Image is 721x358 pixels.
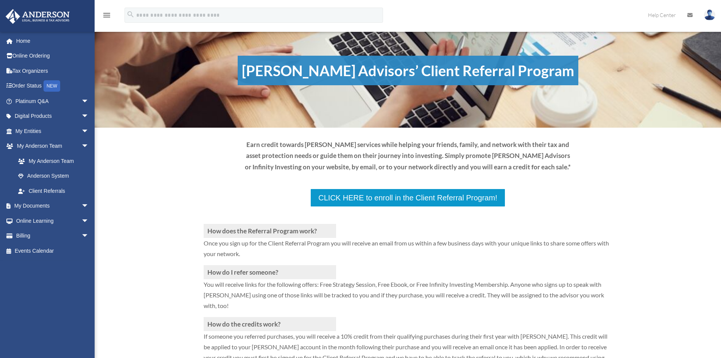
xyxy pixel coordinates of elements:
p: You will receive links for the following offers: Free Strategy Session, Free Ebook, or Free Infin... [204,279,612,317]
a: My Anderson Team [11,153,100,169]
a: Client Referrals [11,183,97,199]
a: Online Ordering [5,48,100,64]
h3: How does the Referral Program work? [204,224,336,238]
span: arrow_drop_down [81,94,97,109]
i: menu [102,11,111,20]
span: arrow_drop_down [81,199,97,214]
a: Online Learningarrow_drop_down [5,213,100,228]
p: Once you sign up for the Client Referral Program you will receive an email from us within a few b... [204,238,612,265]
a: Billingarrow_drop_down [5,228,100,244]
a: Anderson System [11,169,100,184]
a: My Documentsarrow_drop_down [5,199,100,214]
a: Digital Productsarrow_drop_down [5,109,100,124]
img: User Pic [704,9,715,20]
a: menu [102,13,111,20]
a: CLICK HERE to enroll in the Client Referral Program! [310,188,505,207]
h3: How do I refer someone? [204,265,336,279]
a: Tax Organizers [5,63,100,78]
a: My Entitiesarrow_drop_down [5,124,100,139]
a: Events Calendar [5,243,100,258]
h1: [PERSON_NAME] Advisors’ Client Referral Program [238,56,578,85]
img: Anderson Advisors Platinum Portal [3,9,72,24]
a: Platinum Q&Aarrow_drop_down [5,94,100,109]
span: arrow_drop_down [81,228,97,244]
span: arrow_drop_down [81,109,97,124]
h3: How do the credits work? [204,317,336,331]
a: Order StatusNEW [5,78,100,94]
span: arrow_drop_down [81,124,97,139]
a: My Anderson Teamarrow_drop_down [5,139,100,154]
span: arrow_drop_down [81,213,97,229]
i: search [126,10,135,19]
p: Earn credit towards [PERSON_NAME] services while helping your friends, family, and network with t... [244,139,572,173]
div: NEW [44,80,60,92]
span: arrow_drop_down [81,139,97,154]
a: Home [5,33,100,48]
